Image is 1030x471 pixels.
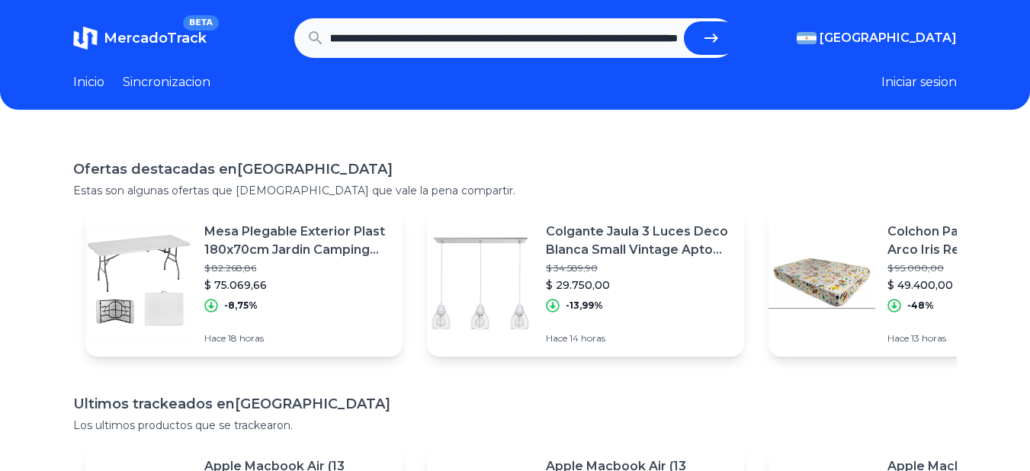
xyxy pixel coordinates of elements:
[768,230,875,337] img: Featured image
[427,210,744,357] a: Featured imageColgante Jaula 3 Luces Deco Blanca Small Vintage Apto Led$ 34.589,90$ 29.750,00-13,...
[797,32,817,44] img: Argentina
[204,223,390,259] p: Mesa Plegable Exterior Plast 180x70cm Jardin Camping [GEOGRAPHIC_DATA]
[204,277,390,293] p: $ 75.069,66
[104,30,207,46] span: MercadoTrack
[546,223,732,259] p: Colgante Jaula 3 Luces Deco Blanca Small Vintage Apto Led
[546,277,732,293] p: $ 29.750,00
[85,210,403,357] a: Featured imageMesa Plegable Exterior Plast 180x70cm Jardin Camping [GEOGRAPHIC_DATA]$ 82.268,86$ ...
[73,26,98,50] img: MercadoTrack
[73,183,957,198] p: Estas son algunas ofertas que [DEMOGRAPHIC_DATA] que vale la pena compartir.
[73,73,104,91] a: Inicio
[546,332,732,344] p: Hace 14 horas
[85,230,192,337] img: Featured image
[183,15,219,30] span: BETA
[73,418,957,433] p: Los ultimos productos que se trackearon.
[204,332,390,344] p: Hace 18 horas
[123,73,210,91] a: Sincronizacion
[797,29,957,47] button: [GEOGRAPHIC_DATA]
[907,300,934,312] p: -48%
[204,262,390,274] p: $ 82.268,86
[224,300,258,312] p: -8,75%
[881,73,957,91] button: Iniciar sesion
[73,159,957,180] h1: Ofertas destacadas en [GEOGRAPHIC_DATA]
[73,393,957,415] h1: Ultimos trackeados en [GEOGRAPHIC_DATA]
[73,26,207,50] a: MercadoTrackBETA
[546,262,732,274] p: $ 34.589,90
[427,230,534,337] img: Featured image
[820,29,957,47] span: [GEOGRAPHIC_DATA]
[566,300,603,312] p: -13,99%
